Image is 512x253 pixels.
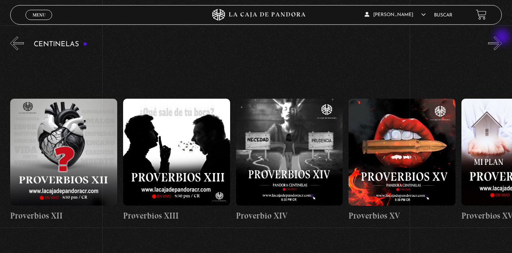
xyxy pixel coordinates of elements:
a: Buscar [434,13,452,18]
h3: Centinelas [34,41,87,48]
button: Next [488,36,502,50]
h4: Proverbios XII [10,210,117,222]
span: Menu [33,13,45,17]
button: Previous [10,36,24,50]
span: Cerrar [30,19,48,25]
h4: Proverbios XV [349,210,456,222]
span: [PERSON_NAME] [365,13,426,17]
a: View your shopping cart [476,9,487,20]
h4: Proverbios XIII [123,210,230,222]
h4: Proverbio XIV [236,210,343,222]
